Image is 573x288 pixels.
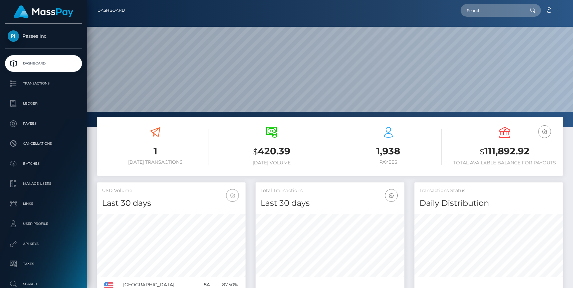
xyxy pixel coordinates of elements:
h3: 420.39 [218,145,325,158]
a: Dashboard [97,3,125,17]
h3: 1,938 [335,145,442,158]
a: Dashboard [5,55,82,72]
small: $ [480,147,484,156]
h6: [DATE] Volume [218,160,325,166]
p: Batches [8,159,79,169]
p: Taxes [8,259,79,269]
a: Payees [5,115,82,132]
a: Batches [5,155,82,172]
p: Ledger [8,99,79,109]
p: Manage Users [8,179,79,189]
a: Transactions [5,75,82,92]
h5: USD Volume [102,187,241,194]
p: Transactions [8,79,79,89]
p: API Keys [8,239,79,249]
h3: 1 [102,145,208,158]
p: Payees [8,119,79,129]
p: Dashboard [8,58,79,68]
a: Cancellations [5,135,82,152]
a: Manage Users [5,175,82,192]
h4: Last 30 days [261,197,399,209]
h5: Transactions Status [419,187,558,194]
img: Passes Inc. [8,30,19,42]
p: Cancellations [8,139,79,149]
input: Search... [461,4,523,17]
small: $ [253,147,258,156]
h6: Total Available Balance for Payouts [452,160,558,166]
a: User Profile [5,215,82,232]
a: Links [5,195,82,212]
a: Taxes [5,256,82,272]
p: Links [8,199,79,209]
h4: Last 30 days [102,197,241,209]
h5: Total Transactions [261,187,399,194]
h6: Payees [335,159,442,165]
h6: [DATE] Transactions [102,159,208,165]
a: Ledger [5,95,82,112]
h4: Daily Distribution [419,197,558,209]
p: User Profile [8,219,79,229]
img: MassPay Logo [14,5,73,18]
h3: 111,892.92 [452,145,558,158]
a: API Keys [5,236,82,252]
span: Passes Inc. [5,33,82,39]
